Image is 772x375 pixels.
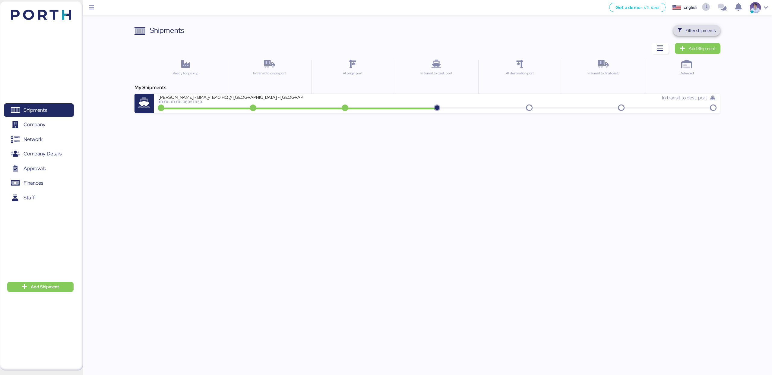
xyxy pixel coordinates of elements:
[397,71,475,76] div: In transit to dest. port
[481,71,559,76] div: At destination port
[7,282,74,292] button: Add Shipment
[4,161,74,175] a: Approvals
[4,118,74,132] a: Company
[150,25,184,36] div: Shipments
[4,191,74,205] a: Staff
[4,132,74,146] a: Network
[24,120,46,129] span: Company
[159,94,303,99] div: [PERSON_NAME] - BMA // 1x40 HQ // [GEOGRAPHIC_DATA] - [GEOGRAPHIC_DATA] // MBL: PENDIENTE - HBL: ...
[147,71,225,76] div: Ready for pickup
[87,3,97,13] button: Menu
[24,164,46,173] span: Approvals
[230,71,308,76] div: In transit to origin port
[4,103,74,117] a: Shipments
[683,4,697,11] div: English
[159,100,303,104] div: XXXX-XXXX-O0051950
[31,283,59,290] span: Add Shipment
[24,149,62,158] span: Company Details
[24,106,47,114] span: Shipments
[675,43,720,54] a: Add Shipment
[4,176,74,190] a: Finances
[662,95,707,101] span: In transit to dest. port
[24,135,43,144] span: Network
[4,147,74,161] a: Company Details
[314,71,392,76] div: At origin port
[134,84,720,91] div: My Shipments
[24,193,35,202] span: Staff
[565,71,642,76] div: In transit to final dest.
[24,179,43,187] span: Finances
[685,27,716,34] span: Filter shipments
[648,71,726,76] div: Delivered
[689,45,716,52] span: Add Shipment
[673,25,720,36] button: Filter shipments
